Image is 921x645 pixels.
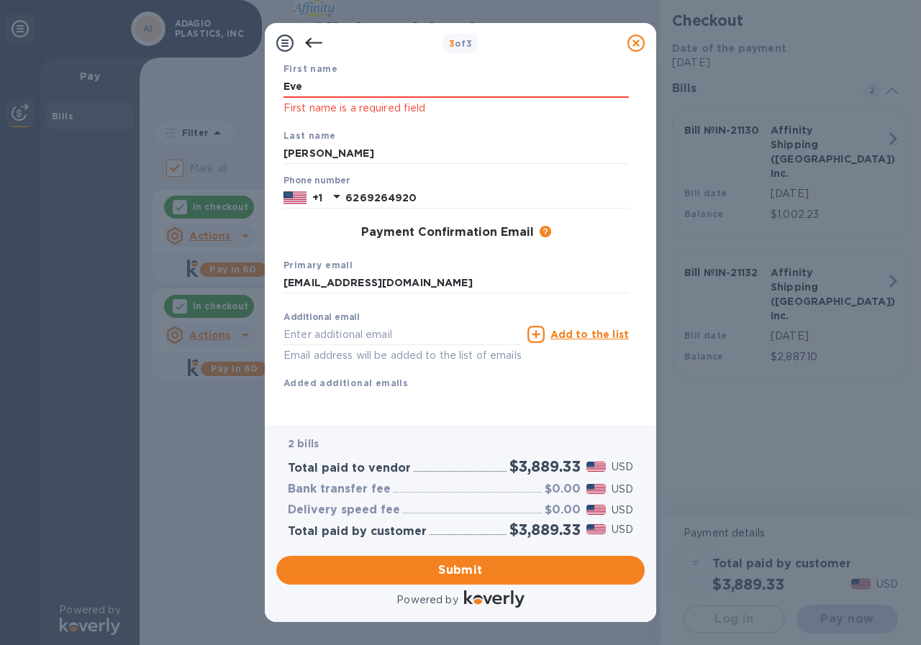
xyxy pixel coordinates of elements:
[545,482,581,496] h3: $0.00
[509,457,581,475] h2: $3,889.33
[586,484,606,494] img: USD
[509,521,581,539] h2: $3,889.33
[361,226,534,239] h3: Payment Confirmation Email
[283,260,353,270] b: Primary email
[464,590,525,608] img: Logo
[283,63,337,74] b: First name
[283,273,629,294] input: Enter your primary name
[612,503,633,518] p: USD
[312,191,322,205] p: +1
[276,556,645,585] button: Submit
[449,38,455,49] span: 3
[288,482,391,496] h3: Bank transfer fee
[345,187,629,209] input: Enter your phone number
[288,525,427,539] h3: Total paid by customer
[283,100,629,116] p: First name is a required field
[283,324,522,345] input: Enter additional email
[586,462,606,472] img: USD
[283,347,522,364] p: Email address will be added to the list of emails
[283,76,629,98] input: Enter your first name
[550,329,629,340] u: Add to the list
[612,482,633,497] p: USD
[283,378,408,388] b: Added additional emails
[449,38,473,49] b: of 3
[283,130,336,141] b: Last name
[396,593,458,608] p: Powered by
[586,524,606,534] img: USD
[288,438,319,449] b: 2 bills
[545,503,581,517] h3: $0.00
[612,459,633,475] p: USD
[283,177,350,186] label: Phone number
[288,562,633,579] span: Submit
[586,505,606,515] img: USD
[612,522,633,537] p: USD
[288,503,400,517] h3: Delivery speed fee
[283,143,629,165] input: Enter your last name
[283,314,360,322] label: Additional email
[283,190,307,206] img: US
[288,462,411,475] h3: Total paid to vendor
